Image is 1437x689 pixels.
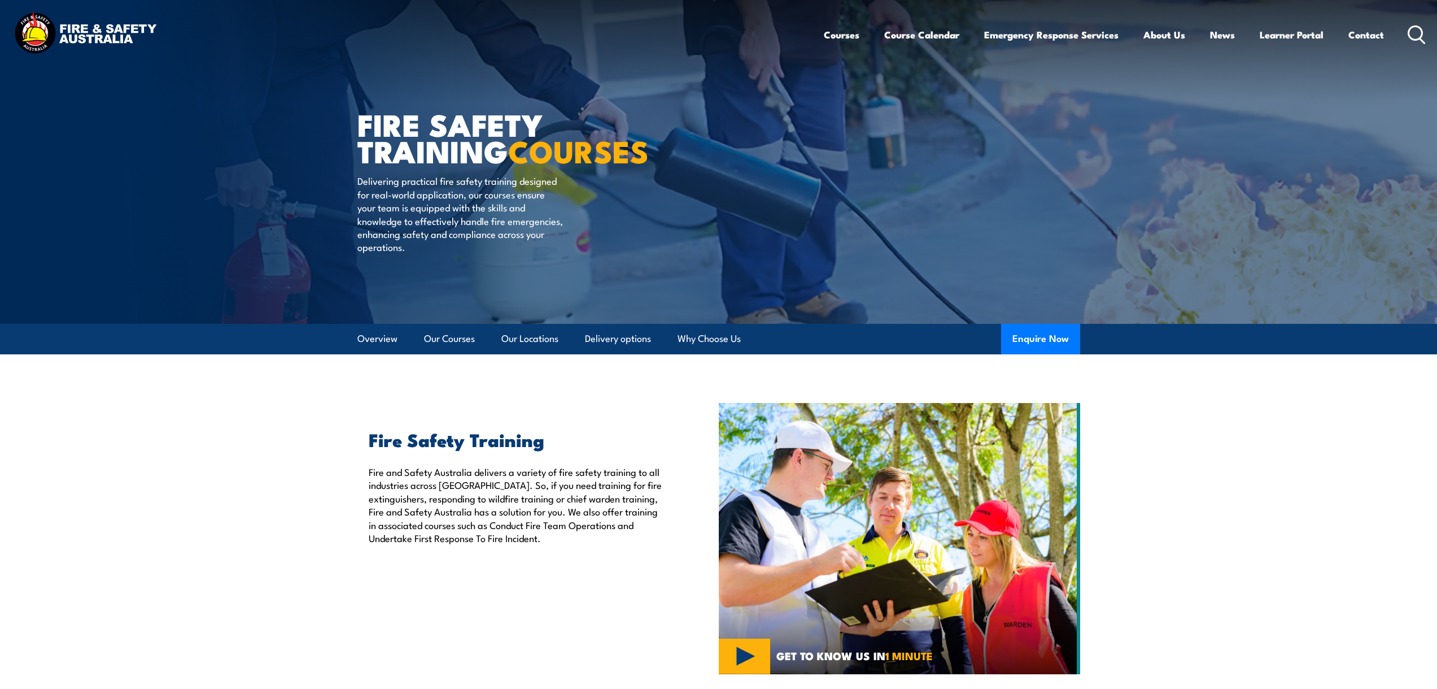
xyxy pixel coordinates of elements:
strong: 1 MINUTE [885,647,933,664]
a: Learner Portal [1260,20,1324,50]
a: Overview [357,324,398,354]
a: Our Locations [501,324,558,354]
a: Delivery options [585,324,651,354]
a: Why Choose Us [678,324,741,354]
a: About Us [1143,20,1185,50]
img: Fire Safety Training Courses [719,403,1080,674]
span: GET TO KNOW US IN [776,651,933,661]
a: Course Calendar [884,20,959,50]
a: Our Courses [424,324,475,354]
a: Courses [824,20,859,50]
a: Emergency Response Services [984,20,1119,50]
a: News [1210,20,1235,50]
h1: FIRE SAFETY TRAINING [357,111,636,163]
a: Contact [1348,20,1384,50]
p: Fire and Safety Australia delivers a variety of fire safety training to all industries across [GE... [369,465,667,544]
button: Enquire Now [1001,324,1080,354]
p: Delivering practical fire safety training designed for real-world application, our courses ensure... [357,174,564,253]
h2: Fire Safety Training [369,431,667,447]
strong: COURSES [508,127,649,174]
